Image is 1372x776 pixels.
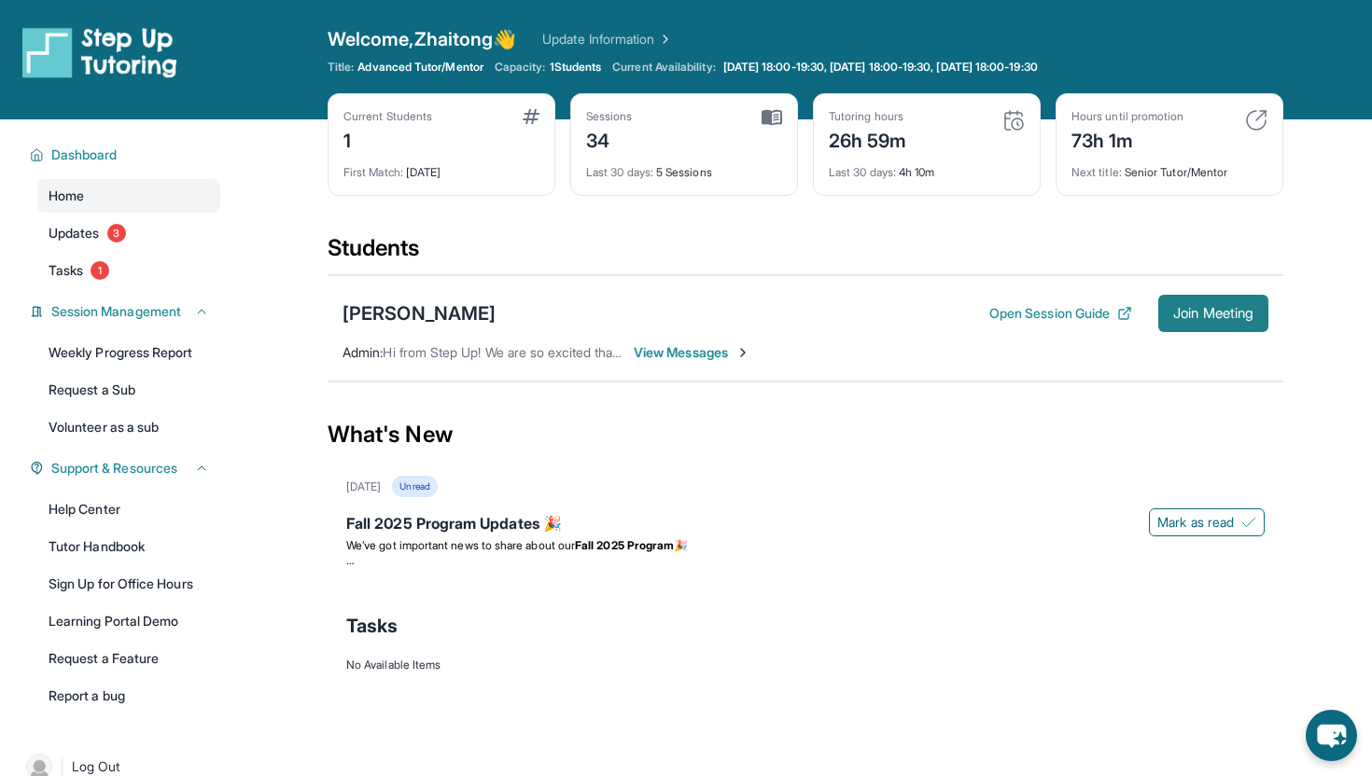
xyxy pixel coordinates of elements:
span: 3 [107,224,126,242]
span: Advanced Tutor/Mentor [357,60,483,75]
strong: Fall 2025 Program [575,538,674,552]
a: Sign Up for Office Hours [37,567,220,601]
span: [DATE] 18:00-19:30, [DATE] 18:00-19:30, [DATE] 18:00-19:30 [723,60,1038,75]
div: Tutoring hours [829,109,907,124]
span: Next title : [1071,165,1122,179]
button: Open Session Guide [989,304,1132,323]
button: Support & Resources [44,459,209,478]
span: Admin : [343,344,383,360]
span: Dashboard [51,145,118,164]
span: 1 [91,261,109,280]
span: Current Availability: [612,60,715,75]
span: Session Management [51,302,181,321]
div: [PERSON_NAME] [343,300,496,326]
a: Request a Feature [37,642,220,675]
span: View Messages [634,343,750,362]
span: Log Out [72,757,120,776]
span: Welcome, Zhaitong 👋 [328,26,516,52]
span: Last 30 days : [586,165,653,179]
button: Mark as read [1149,508,1265,536]
img: Chevron Right [654,30,673,48]
div: Hours until promotion [1071,109,1183,124]
div: Sessions [586,109,633,124]
a: Home [37,179,220,213]
div: 26h 59m [829,124,907,154]
span: Tasks [49,261,83,280]
span: Title: [328,60,354,75]
div: Students [328,233,1283,274]
img: Chevron-Right [735,345,750,360]
span: Capacity: [495,60,546,75]
div: 73h 1m [1071,124,1183,154]
div: No Available Items [346,658,1265,672]
span: We’ve got important news to share about our [346,538,575,552]
button: Session Management [44,302,209,321]
a: Help Center [37,492,220,526]
a: Request a Sub [37,373,220,407]
div: 34 [586,124,633,154]
img: card [523,109,539,124]
a: Tutor Handbook [37,530,220,563]
button: Dashboard [44,145,209,164]
a: [DATE] 18:00-19:30, [DATE] 18:00-19:30, [DATE] 18:00-19:30 [720,60,1042,75]
img: card [1245,109,1267,132]
a: Learning Portal Demo [37,604,220,638]
span: Last 30 days : [829,165,896,179]
span: Tasks [346,613,398,639]
div: Senior Tutor/Mentor [1071,154,1267,180]
div: What's New [328,394,1283,476]
a: Report a bug [37,679,220,713]
div: 1 [343,124,432,154]
span: 🎉 [674,538,688,552]
img: card [762,109,782,126]
button: chat-button [1306,710,1357,761]
button: Join Meeting [1158,295,1268,332]
div: 4h 10m [829,154,1025,180]
span: First Match : [343,165,403,179]
a: Volunteer as a sub [37,410,220,444]
span: Join Meeting [1173,308,1253,319]
span: Updates [49,224,100,242]
a: Updates3 [37,216,220,250]
img: logo [22,26,177,78]
span: Mark as read [1157,513,1234,532]
div: [DATE] [346,479,381,494]
span: Support & Resources [51,459,177,478]
div: 5 Sessions [586,154,782,180]
div: Unread [392,476,437,497]
span: Home [49,187,84,205]
img: card [1002,109,1025,132]
img: Mark as read [1241,515,1256,530]
div: [DATE] [343,154,539,180]
a: Weekly Progress Report [37,336,220,369]
a: Update Information [542,30,673,48]
div: Current Students [343,109,432,124]
a: Tasks1 [37,254,220,287]
span: 1 Students [550,60,602,75]
div: Fall 2025 Program Updates 🎉 [346,512,1265,538]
